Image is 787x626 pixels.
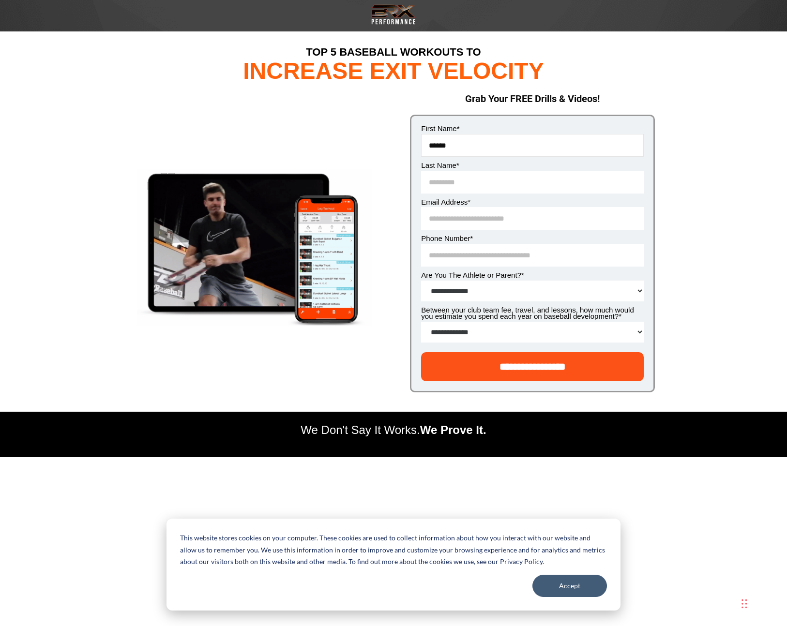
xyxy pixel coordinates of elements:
p: This website stores cookies on your computer. These cookies are used to collect information about... [180,532,607,568]
img: Top 5 Workouts - Exit [137,169,372,326]
iframe: HubSpot Video [318,457,469,609]
span: Last Name [421,161,456,169]
h2: Grab Your FREE Drills & Videos! [410,92,655,105]
div: Cookie banner [166,519,621,611]
span: Between your club team fee, travel, and lessons, how much would you estimate you spend each year ... [421,306,634,320]
span: Are You The Athlete or Parent? [421,271,521,279]
span: Phone Number [421,234,470,242]
img: Transparent-Black-BRX-Logo-White-Performance [370,2,417,27]
span: INCREASE EXIT VELOCITY [243,58,544,84]
span: TOP 5 BASEBALL WORKOUTS TO [306,46,481,58]
button: Accept [532,575,607,597]
span: Email Address [421,198,468,206]
span: First Name [421,124,456,133]
iframe: Chat Widget [644,522,787,626]
iframe: HubSpot Video [132,457,284,543]
iframe: HubSpot Video [503,457,655,543]
span: We Prove It. [420,423,486,436]
div: Drag [742,589,747,618]
span: We Don't Say It Works. [301,423,420,436]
